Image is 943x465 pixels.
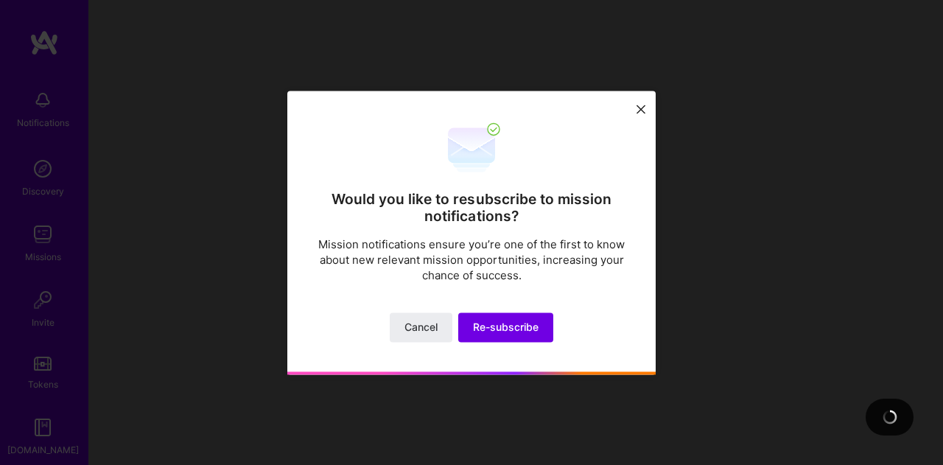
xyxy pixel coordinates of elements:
[458,312,553,342] button: Re-subscribe
[317,191,626,225] h2: Would you like to resubscribe to mission notifications?
[442,120,501,179] img: re-subscribe
[879,407,900,427] img: loading
[317,237,626,283] p: Mission notifications ensure you’re one of the first to know about new relevant mission opportuni...
[390,312,452,342] button: Cancel
[404,320,438,335] span: Cancel
[473,320,539,335] span: Re-subscribe
[637,105,645,114] i: icon Close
